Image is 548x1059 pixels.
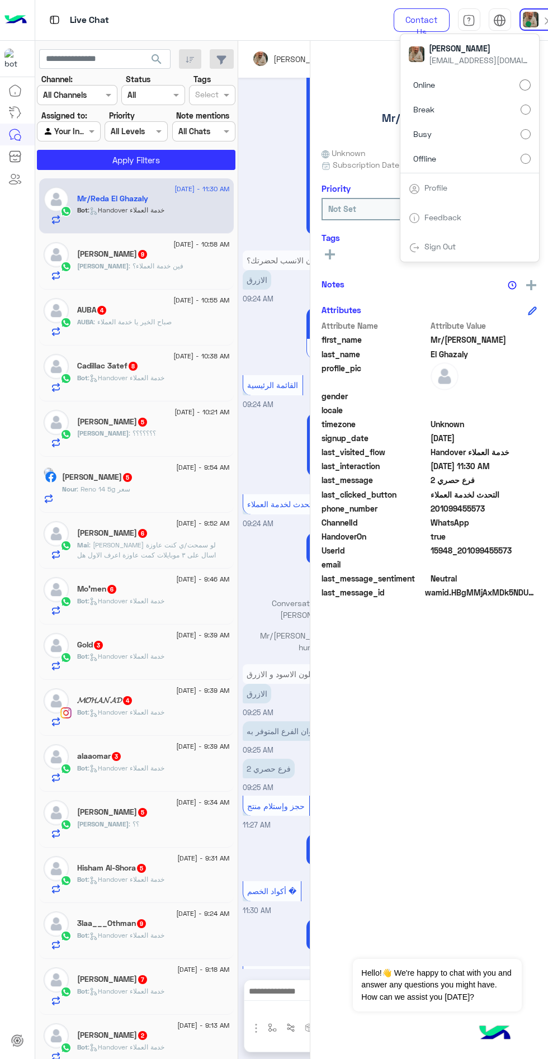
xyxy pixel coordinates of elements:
[176,909,229,919] span: [DATE] - 9:24 AM
[413,79,435,91] span: Online
[322,559,428,570] span: email
[394,8,450,32] a: Contact Us
[77,751,122,761] h5: alaaomar
[60,1042,72,1053] img: WhatsApp
[521,105,531,115] input: Break
[137,919,146,928] span: 9
[431,460,537,472] span: 2025-08-28T08:30:44.594Z
[77,919,147,928] h5: 3laa___Othman
[129,820,139,828] span: ؟؟
[322,432,428,444] span: signup_date
[322,334,428,346] span: first_name
[48,13,62,27] img: tab
[4,8,27,32] img: Logo
[123,696,132,705] span: 4
[138,808,147,817] span: 5
[77,975,148,984] h5: Jana
[44,242,69,267] img: defaultAdmin.png
[493,14,506,27] img: tab
[431,545,537,556] span: 15948_201099455573
[173,239,229,249] span: [DATE] - 10:58 AM
[77,820,129,828] span: [PERSON_NAME]
[129,429,156,437] span: ؟؟؟؟؟؟؟
[247,886,296,896] span: أكواد الخصم �
[425,587,537,598] span: wamid.HBgMMjAxMDk5NDU1NTczFQIAEhggRjNFRUIyQUUxNzQ1RDFGM0FFOTdBMzg4MkM2MzU4QjIA
[431,348,537,360] span: El Ghazaly
[60,986,72,997] img: WhatsApp
[88,206,164,214] span: : Handover خدمة العملاء
[176,462,229,472] span: [DATE] - 9:54 AM
[306,919,413,950] p: 28/8/2025, 11:30 AM
[4,49,25,69] img: 1403182699927242
[431,320,537,332] span: Attribute Value
[424,212,461,222] a: Feedback
[44,911,69,937] img: defaultAdmin.png
[424,183,447,192] a: Profile
[409,242,420,253] img: tab
[60,819,72,830] img: WhatsApp
[413,128,432,140] span: Busy
[243,759,295,778] p: 28/8/2025, 9:25 AM
[247,380,298,390] span: القائمة الرئيسية
[143,49,171,73] button: search
[44,187,69,212] img: defaultAdmin.png
[44,744,69,769] img: defaultAdmin.png
[129,262,183,270] span: فين خدمة العملاء؟
[431,559,537,570] span: null
[77,194,148,204] h5: Mr/Reda El Ghazaly
[431,390,537,402] span: null
[77,318,93,326] span: AUBA
[322,233,537,243] h6: Tags
[306,50,413,234] p: 28/8/2025, 3:41 AM
[77,305,107,315] h5: AUBA
[243,821,271,829] span: 11:27 AM
[44,577,69,602] img: defaultAdmin.png
[306,308,413,339] p: 28/8/2025, 9:24 AM
[77,708,88,716] span: Bot
[138,250,147,259] span: 9
[60,930,72,942] img: WhatsApp
[429,42,530,54] span: [PERSON_NAME]
[45,471,56,483] img: Facebook
[44,298,69,323] img: defaultAdmin.png
[138,975,147,984] span: 7
[431,418,537,430] span: Unknown
[60,596,72,607] img: WhatsApp
[97,306,106,315] span: 4
[243,721,336,741] p: 28/8/2025, 9:25 AM
[94,641,103,650] span: 3
[77,541,89,549] span: Mai
[322,460,428,472] span: last_interaction
[77,764,88,772] span: Bot
[44,800,69,825] img: defaultAdmin.png
[286,1023,295,1032] img: Trigger scenario
[77,429,129,437] span: [PERSON_NAME]
[107,585,116,594] span: 6
[431,503,537,514] span: 201099455573
[77,262,129,270] span: [PERSON_NAME]
[150,53,163,66] span: search
[77,541,227,620] span: صباح الخير لو سمحت/ي كنت عاوزة اسال على ٣ موبايلات كمت عاوزة اعرف الاول هل بتقسطوا مع مايلو و لا ...
[88,708,164,716] span: : Handover خدمة العملاء
[77,206,88,214] span: Bot
[44,410,69,435] img: defaultAdmin.png
[60,707,72,718] img: Instagram
[429,54,530,66] span: [EMAIL_ADDRESS][DOMAIN_NAME]
[77,528,148,538] h5: Mai Salah
[44,688,69,713] img: defaultAdmin.png
[77,807,148,817] h5: Antwan Jacob
[138,1031,147,1040] span: 2
[173,295,229,305] span: [DATE] - 10:55 AM
[44,856,69,881] img: defaultAdmin.png
[88,931,164,939] span: : Handover خدمة العملاء
[77,597,88,605] span: Bot
[322,446,428,458] span: last_visited_flow
[88,764,164,772] span: : Handover خدمة العملاء
[77,485,130,493] span: Reno 14 5g سعر
[77,417,148,427] h5: Ali Ibrahem
[60,763,72,774] img: WhatsApp
[322,320,428,332] span: Attribute Name
[60,206,72,217] img: WhatsApp
[413,153,436,164] span: Offline
[409,183,420,195] img: tab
